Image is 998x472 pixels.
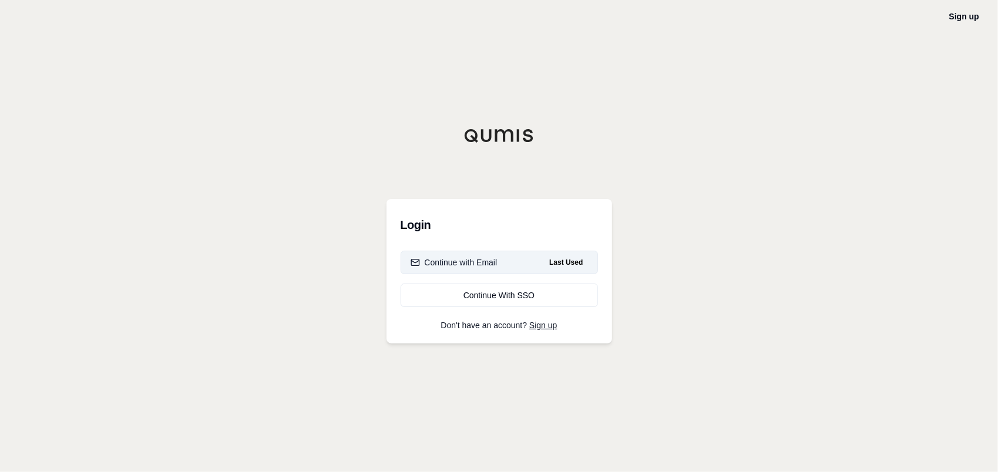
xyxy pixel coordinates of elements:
[401,251,598,274] button: Continue with EmailLast Used
[411,257,498,268] div: Continue with Email
[464,129,535,143] img: Qumis
[401,321,598,329] p: Don't have an account?
[529,321,557,330] a: Sign up
[411,289,588,301] div: Continue With SSO
[545,255,587,269] span: Last Used
[401,213,598,237] h3: Login
[949,12,979,21] a: Sign up
[401,284,598,307] a: Continue With SSO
